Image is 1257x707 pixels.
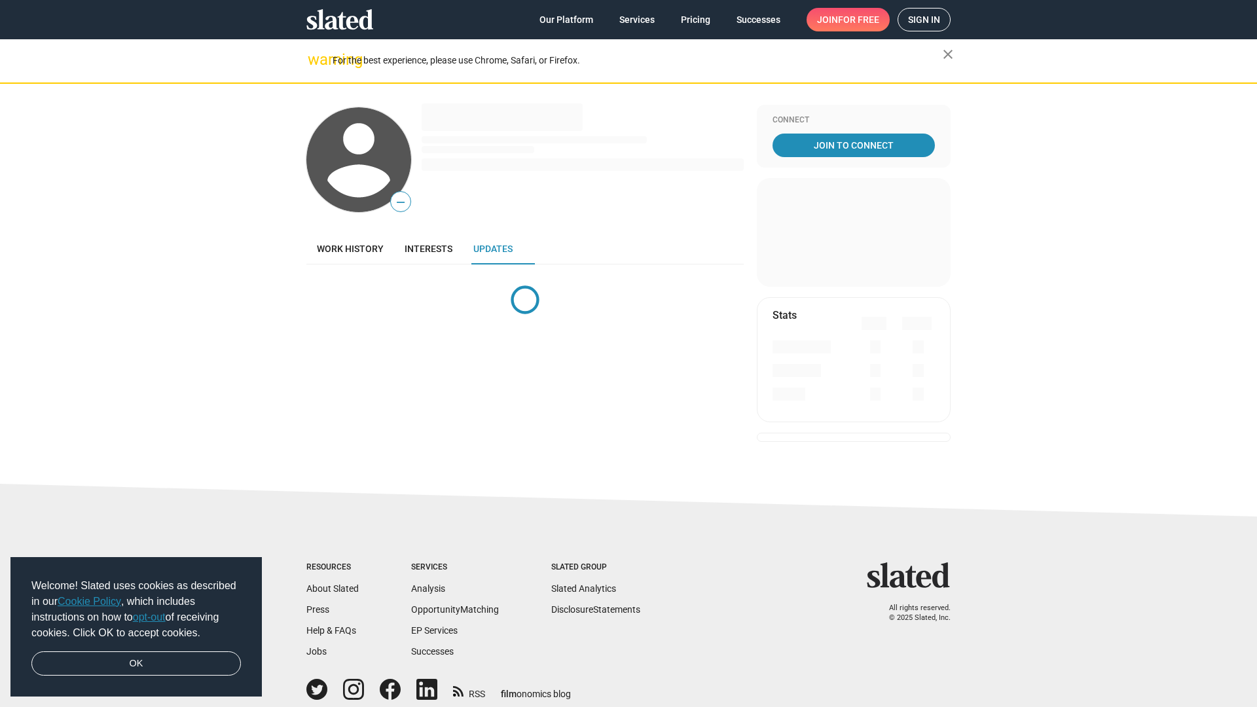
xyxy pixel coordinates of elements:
span: Sign in [908,9,940,31]
a: Work history [306,233,394,264]
a: opt-out [133,611,166,623]
div: Services [411,562,499,573]
div: Connect [773,115,935,126]
span: Updates [473,244,513,254]
a: About Slated [306,583,359,594]
a: Sign in [898,8,951,31]
span: Join To Connect [775,134,932,157]
span: Interests [405,244,452,254]
a: Our Platform [529,8,604,31]
a: Join To Connect [773,134,935,157]
span: for free [838,8,879,31]
a: Interests [394,233,463,264]
a: Press [306,604,329,615]
a: Joinfor free [807,8,890,31]
a: filmonomics blog [501,678,571,700]
div: For the best experience, please use Chrome, Safari, or Firefox. [333,52,943,69]
span: Work history [317,244,384,254]
a: Jobs [306,646,327,657]
span: Successes [737,8,780,31]
p: All rights reserved. © 2025 Slated, Inc. [875,604,951,623]
a: RSS [453,680,485,700]
span: Services [619,8,655,31]
div: cookieconsent [10,557,262,697]
span: Join [817,8,879,31]
span: film [501,689,517,699]
a: OpportunityMatching [411,604,499,615]
mat-icon: warning [308,52,323,67]
div: Resources [306,562,359,573]
a: Help & FAQs [306,625,356,636]
a: Updates [463,233,523,264]
span: Pricing [681,8,710,31]
span: — [391,194,410,211]
mat-icon: close [940,46,956,62]
span: Welcome! Slated uses cookies as described in our , which includes instructions on how to of recei... [31,578,241,641]
a: EP Services [411,625,458,636]
a: Pricing [670,8,721,31]
a: Successes [411,646,454,657]
span: Our Platform [539,8,593,31]
div: Slated Group [551,562,640,573]
mat-card-title: Stats [773,308,797,322]
a: Analysis [411,583,445,594]
a: DisclosureStatements [551,604,640,615]
a: Services [609,8,665,31]
a: Successes [726,8,791,31]
a: Cookie Policy [58,596,121,607]
a: Slated Analytics [551,583,616,594]
a: dismiss cookie message [31,651,241,676]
